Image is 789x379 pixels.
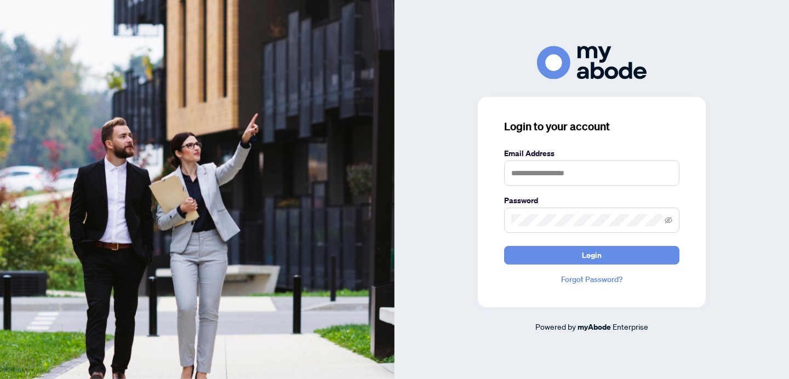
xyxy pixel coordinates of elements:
span: eye-invisible [665,216,672,224]
span: Enterprise [613,321,648,331]
img: ma-logo [537,46,647,79]
span: Powered by [535,321,576,331]
button: Login [504,246,679,265]
a: myAbode [578,321,611,333]
span: Login [582,246,602,264]
label: Password [504,194,679,206]
a: Forgot Password? [504,273,679,285]
label: Email Address [504,147,679,159]
h3: Login to your account [504,119,679,134]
